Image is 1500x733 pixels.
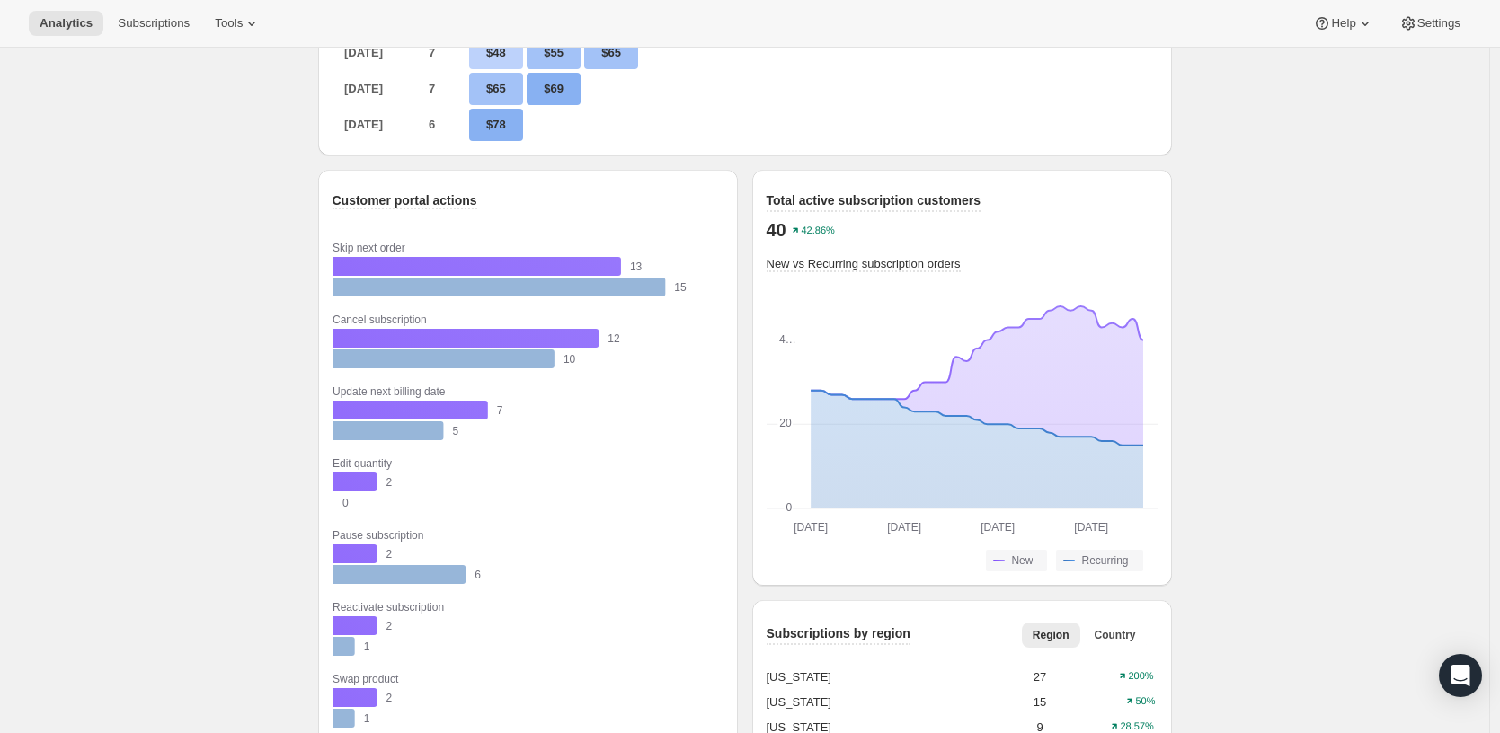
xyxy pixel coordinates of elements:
[1001,668,1079,686] div: 27
[333,233,708,305] g: Skip next order: Current 13, Past 15
[1135,696,1155,707] text: 50%
[29,11,103,36] button: Analytics
[779,417,792,429] text: 20
[215,16,243,31] span: Tools
[1302,11,1384,36] button: Help
[333,448,708,520] g: Edit quantity: Current 2, Past 0
[333,592,708,664] g: Reactivate subscription: Current 2, Past 1
[767,693,1001,711] div: [US_STATE]
[401,37,464,69] p: 7
[333,239,423,257] div: Skip next order
[584,37,638,69] p: $65
[333,311,447,329] div: Cancel subscription
[333,109,395,141] p: [DATE]
[333,400,531,420] rect: Current 7
[1120,721,1154,732] text: 28.57%
[333,520,708,592] g: Pause subscription: Current 2, Past 6
[1095,628,1136,642] span: Country
[333,277,708,297] rect: Past 15
[1074,521,1108,534] text: [DATE]
[1081,553,1128,568] span: Recurring
[779,333,796,346] text: 4…
[767,668,1001,686] div: [US_STATE]
[333,37,395,69] p: [DATE]
[333,383,467,401] div: Update next billing date
[333,420,486,441] rect: Past 5
[333,256,664,277] rect: Current 13
[1128,671,1153,682] text: 200%
[802,225,836,236] text: 42.86%
[981,521,1015,534] text: [DATE]
[1033,628,1070,642] span: Region
[333,193,477,208] span: Customer portal actions
[333,73,395,105] p: [DATE]
[1056,550,1142,571] button: Recurring
[333,472,420,492] rect: Current 2
[401,73,464,105] p: 7
[767,626,910,640] span: Subscriptions by region
[333,376,708,448] g: Update next billing date: Current 7, Past 5
[1389,11,1471,36] button: Settings
[333,598,466,616] div: Reactivate subscription
[767,219,786,241] p: 40
[401,109,464,141] p: 6
[333,615,420,636] rect: Current 2
[333,687,420,708] rect: Current 2
[333,708,398,729] rect: Past 1
[1011,553,1033,568] span: New
[469,109,523,141] p: $78
[767,257,961,270] span: New vs Recurring subscription orders
[469,73,523,105] p: $65
[1001,693,1079,711] div: 15
[527,37,581,69] p: $55
[107,11,200,36] button: Subscriptions
[333,455,410,472] div: Edit quantity
[1439,654,1482,697] div: Open Intercom Messenger
[767,193,981,208] span: Total active subscription customers
[333,526,443,544] div: Pause subscription
[1417,16,1460,31] span: Settings
[1331,16,1355,31] span: Help
[887,521,921,534] text: [DATE]
[986,550,1047,571] button: New
[469,37,523,69] p: $48
[786,501,792,514] text: 0
[333,492,377,513] rect: Past 0
[527,73,581,105] p: $69
[794,521,828,534] text: [DATE]
[333,328,642,349] rect: Current 12
[333,543,420,564] rect: Current 2
[40,16,93,31] span: Analytics
[333,670,417,688] div: Swap product
[333,564,509,585] rect: Past 6
[333,349,598,369] rect: Past 10
[333,636,398,657] rect: Past 1
[204,11,271,36] button: Tools
[118,16,190,31] span: Subscriptions
[333,305,708,376] g: Cancel subscription: Current 12, Past 10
